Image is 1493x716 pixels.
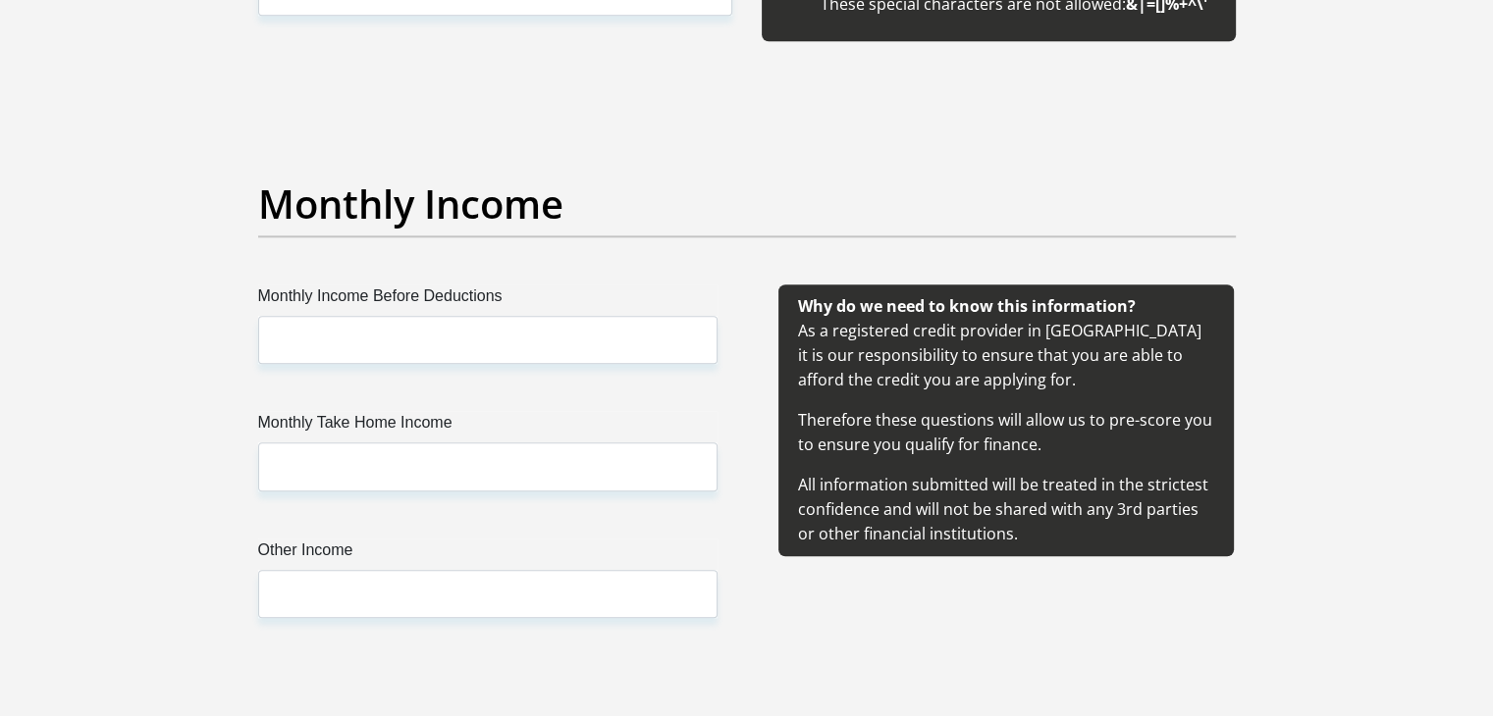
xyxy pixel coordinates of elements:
label: Monthly Take Home Income [258,411,718,442]
label: Other Income [258,538,718,570]
h2: Monthly Income [258,180,1236,228]
label: Monthly Income Before Deductions [258,284,718,316]
b: Why do we need to know this information? [798,295,1136,317]
span: As a registered credit provider in [GEOGRAPHIC_DATA] it is our responsibility to ensure that you ... [798,295,1212,544]
input: Other Income [258,570,718,618]
input: Monthly Take Home Income [258,442,718,490]
input: Monthly Income Before Deductions [258,316,718,364]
